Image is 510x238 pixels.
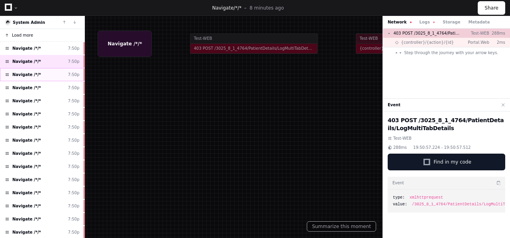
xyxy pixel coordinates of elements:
[68,216,80,222] div: 7:50p
[12,59,41,64] span: Navigate /*/*
[68,124,80,130] div: 7:50p
[392,180,404,186] h3: Event
[212,5,233,11] span: Navigate
[12,229,41,235] span: Navigate /*/*
[12,98,41,104] span: Navigate /*/*
[68,177,80,183] div: 7:50p
[393,201,407,207] span: value:
[12,85,41,91] span: Navigate /*/*
[393,30,461,36] span: 403 POST /3025_8_1_4764/PatientDetails/LogMultiTabDetails
[393,195,405,201] span: type:
[393,135,412,141] span: Test-WEB
[467,30,489,36] p: Test-WEB
[12,150,41,156] span: Navigate /*/*
[388,102,400,108] button: Event
[12,124,41,130] span: Navigate /*/*
[12,190,41,196] span: Navigate /*/*
[68,150,80,156] div: 7:50p
[68,85,80,91] div: 7:50p
[12,137,41,143] span: Navigate /*/*
[68,190,80,196] div: 7:50p
[12,45,41,51] span: Navigate /*/*
[388,154,505,170] button: Find in my code
[68,59,80,64] div: 7:50p
[410,195,443,201] span: xmlhttprequest
[12,216,41,222] span: Navigate /*/*
[404,50,498,56] span: Step through the journey with your arrow keys.
[12,111,41,117] span: Navigate /*/*
[12,164,41,170] span: Navigate /*/*
[388,19,412,25] button: Network
[413,144,471,150] span: 19:50:57.224 - 19:50:57.512
[68,203,80,209] div: 7:50p
[12,32,33,38] span: Load more
[401,39,454,45] span: {controller}/{action}/{id}
[388,116,505,132] h2: 403 POST /3025_8_1_4764/PatientDetails/LogMultiTabDetails
[68,98,80,104] div: 7:50p
[393,144,407,150] span: 288ms
[68,111,80,117] div: 7:50p
[433,159,471,165] span: Find in my code
[68,45,80,51] div: 7:50p
[68,164,80,170] div: 7:50p
[443,19,460,25] button: Storage
[249,5,284,11] p: 8 minutes ago
[6,20,11,25] img: 16.svg
[68,137,80,143] div: 7:50p
[68,72,80,78] div: 7:50p
[468,19,490,25] button: Metadata
[478,1,505,15] button: Share
[12,177,41,183] span: Navigate /*/*
[12,72,41,78] span: Navigate /*/*
[420,19,435,25] button: Logs
[467,39,489,45] p: Portal.Web
[13,20,45,25] a: System Admin
[307,221,376,232] button: Summarize this moment
[68,229,80,235] div: 7:50p
[12,203,41,209] span: Navigate /*/*
[489,39,505,45] p: 2ms
[489,30,505,36] p: 288ms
